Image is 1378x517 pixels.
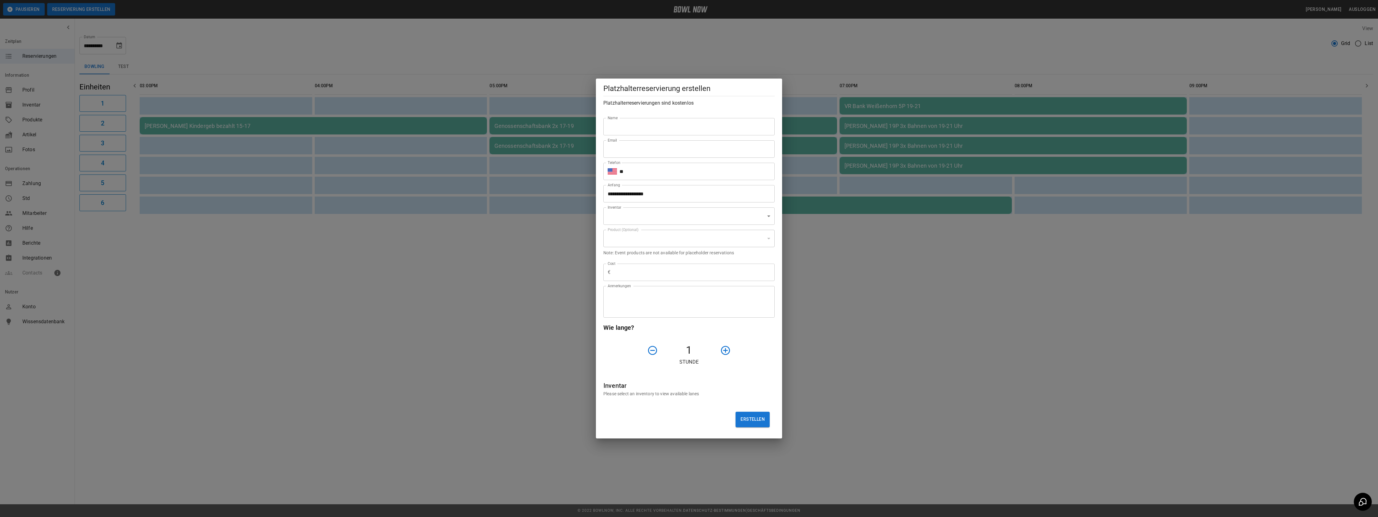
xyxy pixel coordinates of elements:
[603,185,770,202] input: Choose date, selected date is Oct 8, 2025
[608,160,620,165] label: Telefon
[603,250,775,256] p: Note: Event products are not available for placeholder reservations
[608,167,617,176] button: Select country
[608,269,610,276] p: €
[736,412,770,427] button: Erstellen
[603,358,775,366] p: Stunde
[603,230,775,247] div: ​
[603,391,775,397] p: Please select an inventory to view available lanes
[603,207,775,225] div: ​
[603,323,775,333] h6: Wie lange?
[660,344,718,357] h4: 1
[603,381,775,391] h6: Inventar
[603,99,775,107] h6: Platzhalterreservierungen sind kostenlos
[603,84,775,93] h5: Platzhalterreservierung erstellen
[608,182,620,188] label: Anfang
